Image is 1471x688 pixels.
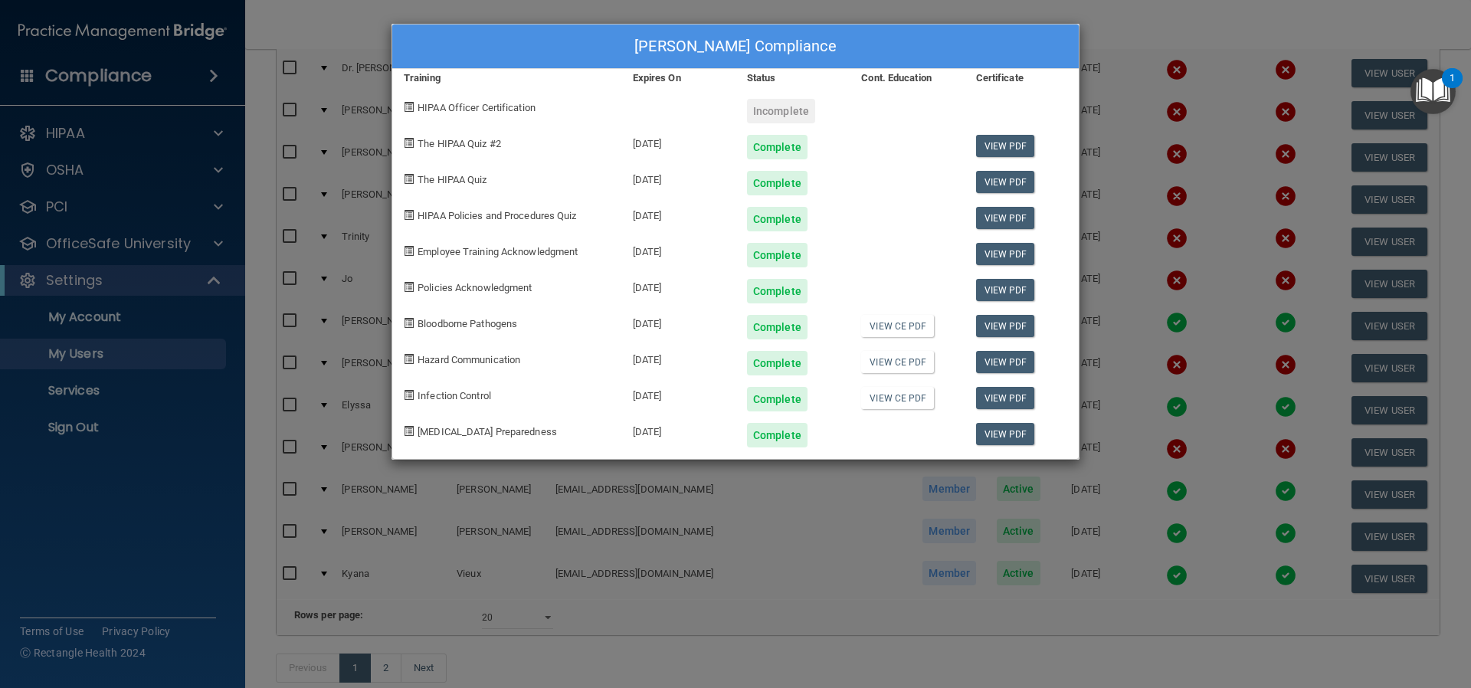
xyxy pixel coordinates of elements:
[1206,579,1453,640] iframe: Drift Widget Chat Controller
[418,354,520,365] span: Hazard Communication
[621,69,735,87] div: Expires On
[861,315,934,337] a: View CE PDF
[418,138,501,149] span: The HIPAA Quiz #2
[976,207,1035,229] a: View PDF
[747,387,808,411] div: Complete
[418,246,578,257] span: Employee Training Acknowledgment
[747,135,808,159] div: Complete
[418,390,491,401] span: Infection Control
[621,195,735,231] div: [DATE]
[621,375,735,411] div: [DATE]
[418,210,576,221] span: HIPAA Policies and Procedures Quiz
[965,69,1079,87] div: Certificate
[418,174,487,185] span: The HIPAA Quiz
[735,69,850,87] div: Status
[861,387,934,409] a: View CE PDF
[1450,78,1455,98] div: 1
[621,267,735,303] div: [DATE]
[976,135,1035,157] a: View PDF
[621,231,735,267] div: [DATE]
[621,339,735,375] div: [DATE]
[861,351,934,373] a: View CE PDF
[747,171,808,195] div: Complete
[850,69,964,87] div: Cont. Education
[418,426,557,437] span: [MEDICAL_DATA] Preparedness
[621,303,735,339] div: [DATE]
[621,159,735,195] div: [DATE]
[976,279,1035,301] a: View PDF
[747,243,808,267] div: Complete
[747,99,815,123] div: Incomplete
[392,25,1079,69] div: [PERSON_NAME] Compliance
[1410,69,1456,114] button: Open Resource Center, 1 new notification
[747,351,808,375] div: Complete
[621,411,735,447] div: [DATE]
[621,123,735,159] div: [DATE]
[418,282,532,293] span: Policies Acknowledgment
[747,315,808,339] div: Complete
[976,243,1035,265] a: View PDF
[418,102,536,113] span: HIPAA Officer Certification
[976,315,1035,337] a: View PDF
[976,351,1035,373] a: View PDF
[747,279,808,303] div: Complete
[418,318,517,329] span: Bloodborne Pathogens
[747,423,808,447] div: Complete
[976,387,1035,409] a: View PDF
[392,69,621,87] div: Training
[976,171,1035,193] a: View PDF
[976,423,1035,445] a: View PDF
[747,207,808,231] div: Complete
